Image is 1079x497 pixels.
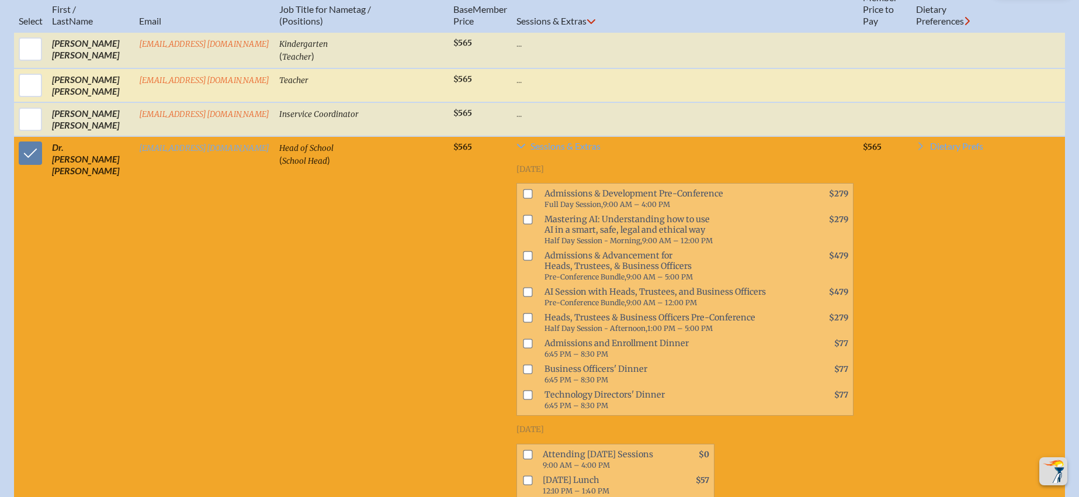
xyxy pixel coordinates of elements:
span: Half Day Session - Morning, [544,236,642,245]
span: ( [279,50,282,61]
span: ary Preferences [916,4,964,26]
span: $479 [829,287,848,297]
a: [EMAIL_ADDRESS][DOMAIN_NAME] [139,39,270,49]
p: ... [516,74,854,85]
span: Kindergarten [279,39,328,49]
span: $565 [453,74,472,84]
span: Last [52,15,69,26]
span: $77 [834,390,848,400]
span: ( [279,154,282,165]
span: Head of School [279,143,334,153]
span: ) [311,50,314,61]
p: ... [516,108,854,119]
span: 6:45 PM – 8:30 PM [544,375,608,384]
span: Pre-Conference Bundle, [544,272,626,281]
span: Attending [DATE] Sessions [538,447,662,472]
span: Technology Directors' Dinner [540,387,802,413]
span: 12:10 PM – 1:40 PM [543,486,609,495]
span: Teacher [282,52,311,62]
img: To the top [1042,460,1065,483]
span: Admissions & Development Pre-Conference [540,186,802,212]
span: Dietary Prefs [930,141,983,151]
span: 9:00 AM – 12:00 PM [626,298,697,307]
span: Admissions and Enrollment Dinner [540,336,802,361]
span: First / [52,4,76,15]
a: Dietary Prefs [916,141,983,156]
span: 9:00 AM – 4:00 PM [603,200,670,209]
td: [PERSON_NAME] [PERSON_NAME] [47,32,134,68]
span: Teacher [279,75,308,85]
span: 6:45 PM – 8:30 PM [544,350,608,358]
span: $565 [863,142,882,152]
td: [PERSON_NAME] [PERSON_NAME] [47,102,134,136]
span: Select [19,15,43,26]
span: Half Day Session - Afternoon, [544,324,647,333]
span: [DATE] [516,164,544,174]
span: $279 [829,313,848,323]
a: [EMAIL_ADDRESS][DOMAIN_NAME] [139,109,270,119]
td: [PERSON_NAME] [PERSON_NAME] [47,68,134,102]
a: [EMAIL_ADDRESS][DOMAIN_NAME] [139,143,270,153]
a: [EMAIL_ADDRESS][DOMAIN_NAME] [139,75,270,85]
span: $479 [829,251,848,261]
span: $57 [696,475,709,485]
span: Admissions & Advancement for Heads, Trustees, & Business Officers [540,248,802,284]
span: Business Officers' Dinner [540,361,802,387]
span: $77 [834,339,848,348]
button: Scroll Top [1039,457,1067,485]
span: Price [453,15,474,26]
a: Sessions & Extras [516,141,854,156]
span: ) [327,154,330,165]
span: Sessions & Extras [530,141,601,151]
span: Inservice Coordinator [279,109,359,119]
span: 9:00 AM – 12:00 PM [642,236,713,245]
span: $565 [453,142,472,152]
span: 6:45 PM – 8:30 PM [544,401,608,410]
span: $565 [453,38,472,48]
span: 9:00 AM – 5:00 PM [626,272,693,281]
span: Full Day Session, [544,200,603,209]
span: $77 [834,364,848,374]
span: Dr. [52,141,64,153]
span: School Head [282,156,327,166]
span: AI Session with Heads, Trustees, and Business Officers [540,284,802,310]
p: ... [516,37,854,49]
span: Base [453,4,473,15]
span: 1:00 PM – 5:00 PM [647,324,713,333]
span: $0 [699,450,709,460]
span: $279 [829,215,848,225]
span: [DATE] [516,424,544,434]
span: $565 [453,108,472,118]
span: $279 [829,189,848,199]
span: Heads, Trustees & Business Officers Pre-Conference [540,310,802,336]
span: 9:00 AM – 4:00 PM [543,461,610,470]
span: Mastering AI: Understanding how to use AI in a smart, safe, legal and ethical way [540,212,802,248]
span: Pre-Conference Bundle, [544,298,626,307]
span: er [499,4,507,15]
